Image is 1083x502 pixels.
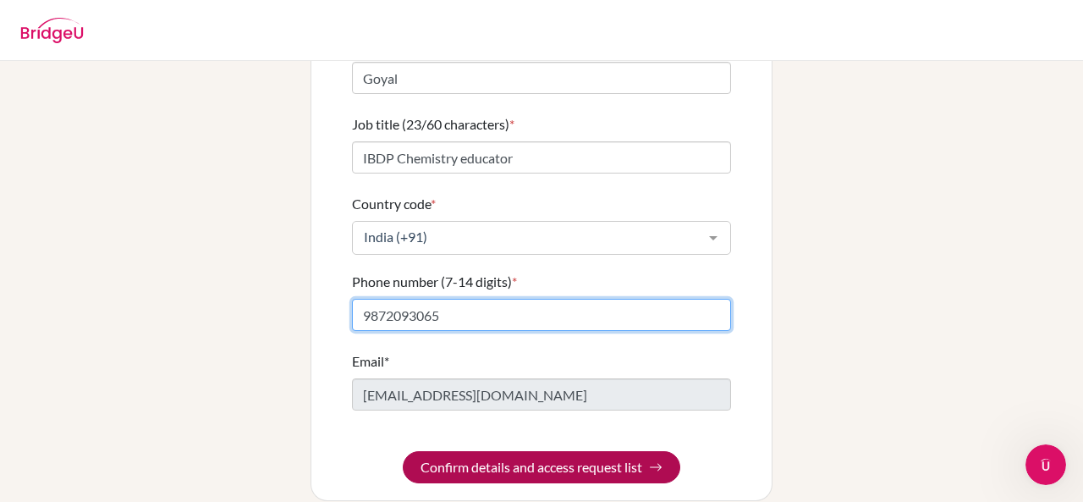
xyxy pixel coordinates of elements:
img: BridgeU logo [20,18,84,43]
label: Country code [352,194,436,214]
input: Enter your surname [352,62,731,94]
label: Phone number (7-14 digits) [352,272,517,292]
button: Confirm details and access request list [403,451,680,483]
label: Email* [352,351,389,372]
img: Arrow right [649,461,662,474]
label: Job title (23/60 characters) [352,114,514,135]
iframe: Intercom live chat [1025,444,1066,485]
span: India (+91) [360,229,696,245]
input: Enter your number [352,299,731,331]
input: Enter your job title [352,141,731,174]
